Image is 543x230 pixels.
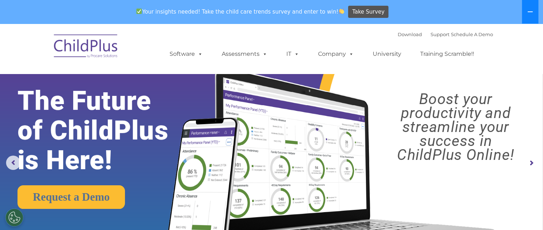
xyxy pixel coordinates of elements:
span: Phone number [99,77,130,82]
button: Cookies Settings [5,209,23,226]
a: Company [311,47,361,61]
a: Request a Demo [17,185,125,209]
a: Support [431,31,449,37]
span: Take Survey [352,6,384,18]
a: Download [398,31,422,37]
a: Software [162,47,210,61]
font: | [398,31,493,37]
img: ChildPlus by Procare Solutions [50,29,122,65]
img: 👏 [339,9,344,14]
rs-layer: The Future of ChildPlus is Here! [17,86,191,175]
rs-layer: Boost your productivity and streamline your success in ChildPlus Online! [375,92,536,162]
a: Training Scramble!! [413,47,481,61]
a: University [366,47,408,61]
a: Take Survey [348,6,388,18]
img: ✅ [136,9,142,14]
a: Schedule A Demo [451,31,493,37]
span: Your insights needed! Take the child care trends survey and enter to win! [134,5,347,19]
span: Last name [99,47,121,53]
a: Assessments [215,47,275,61]
a: IT [279,47,306,61]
